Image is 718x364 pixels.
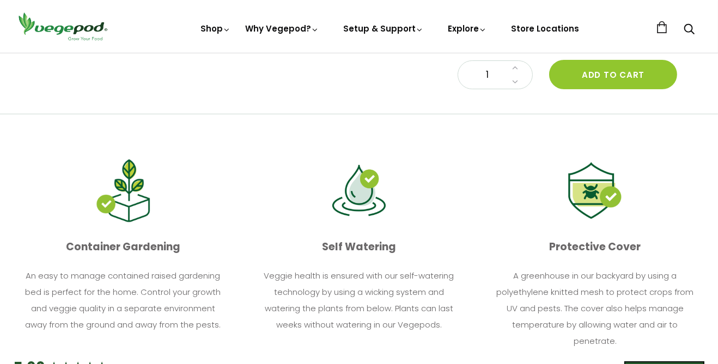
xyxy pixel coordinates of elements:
p: An easy to manage contained raised gardening bed is perfect for the home. Control your growth and... [22,268,224,333]
button: Add to cart [549,60,677,89]
a: Why Vegepod? [245,23,319,34]
a: Explore [448,23,487,34]
a: Shop [200,23,231,34]
span: 1 [469,68,506,82]
a: Decrease quantity by 1 [509,75,521,89]
a: Store Locations [511,23,579,34]
p: Container Gardening [14,237,232,257]
a: Increase quantity by 1 [509,61,521,75]
p: Veggie health is ensured with our self-watering technology by using a wicking system and watering... [258,268,460,333]
p: Protective Cover [486,237,704,257]
p: A greenhouse in our backyard by using a polyethylene knitted mesh to protect crops from UV and pe... [494,268,696,349]
img: Vegepod [14,11,112,42]
p: Self Watering [250,237,468,257]
a: Search [684,24,695,36]
a: Setup & Support [343,23,424,34]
